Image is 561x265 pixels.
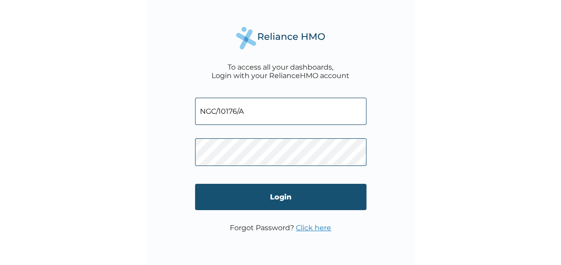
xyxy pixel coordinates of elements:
[230,224,331,232] p: Forgot Password?
[296,224,331,232] a: Click here
[195,98,366,125] input: Email address or HMO ID
[195,184,366,210] input: Login
[212,63,349,80] div: To access all your dashboards, Login with your RelianceHMO account
[236,27,325,50] img: Reliance Health's Logo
